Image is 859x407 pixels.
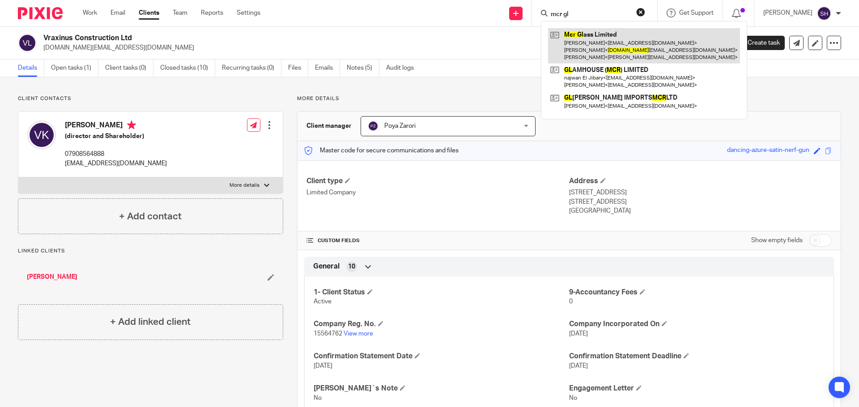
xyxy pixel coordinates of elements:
[160,59,215,77] a: Closed tasks (10)
[83,8,97,17] a: Work
[313,262,340,271] span: General
[550,11,630,19] input: Search
[222,59,281,77] a: Recurring tasks (0)
[763,8,812,17] p: [PERSON_NAME]
[733,36,785,50] a: Create task
[569,206,832,215] p: [GEOGRAPHIC_DATA]
[569,188,832,197] p: [STREET_ADDRESS]
[569,288,825,297] h4: 9-Accountancy Fees
[314,395,322,401] span: No
[314,298,332,305] span: Active
[569,352,825,361] h4: Confirmation Statement Deadline
[27,273,77,281] a: [PERSON_NAME]
[344,331,373,337] a: View more
[306,188,569,197] p: Limited Company
[18,34,37,52] img: svg%3E
[18,248,283,255] p: Linked clients
[751,236,803,245] label: Show empty fields
[384,123,416,129] span: Poya Zarori
[65,159,167,168] p: [EMAIL_ADDRESS][DOMAIN_NAME]
[569,384,825,393] h4: Engagement Letter
[368,121,378,131] img: svg%3E
[569,395,577,401] span: No
[111,8,125,17] a: Email
[297,95,841,102] p: More details
[18,7,63,19] img: Pixie
[569,197,832,206] p: [STREET_ADDRESS]
[110,315,191,329] h4: + Add linked client
[569,331,588,337] span: [DATE]
[386,59,421,77] a: Audit logs
[139,8,159,17] a: Clients
[314,352,569,361] h4: Confirmation Statement Date
[173,8,187,17] a: Team
[727,146,809,156] div: dancing-azure-satin-nerf-gun
[304,146,459,155] p: Master code for secure communications and files
[230,182,259,189] p: More details
[18,95,283,102] p: Client contacts
[569,298,573,305] span: 0
[569,176,832,186] h4: Address
[306,122,352,130] h3: Client manager
[201,8,223,17] a: Reports
[51,59,98,77] a: Open tasks (1)
[65,150,167,159] p: 07908564888
[315,59,340,77] a: Emails
[314,319,569,329] h4: Company Reg. No.
[65,132,167,141] h5: (director and Shareholder)
[27,121,56,149] img: svg%3E
[679,10,714,16] span: Get Support
[127,121,136,130] i: Primary
[237,8,260,17] a: Settings
[288,59,308,77] a: Files
[569,363,588,369] span: [DATE]
[306,176,569,186] h4: Client type
[43,43,719,52] p: [DOMAIN_NAME][EMAIL_ADDRESS][DOMAIN_NAME]
[348,262,355,271] span: 10
[314,288,569,297] h4: 1- Client Status
[314,363,332,369] span: [DATE]
[306,237,569,244] h4: CUSTOM FIELDS
[347,59,379,77] a: Notes (5)
[817,6,831,21] img: svg%3E
[105,59,153,77] a: Client tasks (0)
[314,384,569,393] h4: [PERSON_NAME]`s Note
[636,8,645,17] button: Clear
[43,34,584,43] h2: Vraxinus Construction Ltd
[18,59,44,77] a: Details
[569,319,825,329] h4: Company Incorporated On
[65,121,167,132] h4: [PERSON_NAME]
[314,331,342,337] span: 15564762
[119,210,182,223] h4: + Add contact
